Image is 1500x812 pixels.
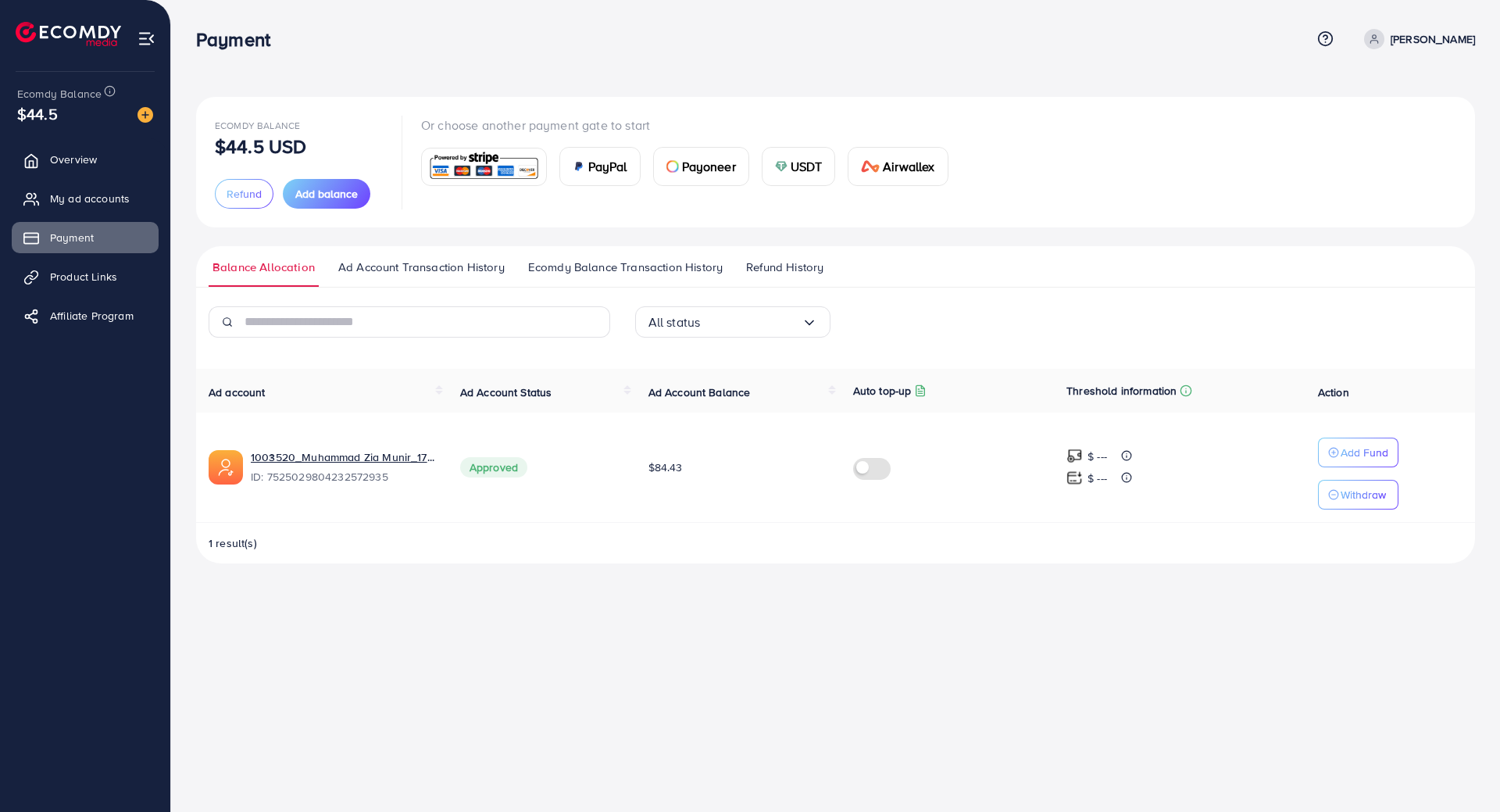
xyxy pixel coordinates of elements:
[460,385,552,400] span: Ad Account Status
[251,449,435,465] a: 1003520_Muhammad Zia Munir_1752057834951
[421,116,961,134] p: Or choose another payment gate to start
[251,449,435,485] div: <span class='underline'>1003520_Muhammad Zia Munir_1752057834951</span></br>7525029804232572935
[16,22,121,46] img: logo
[338,259,505,276] span: Ad Account Transaction History
[50,152,97,167] span: Overview
[1358,29,1475,49] a: [PERSON_NAME]
[295,186,358,202] span: Add balance
[1434,742,1488,800] iframe: Chat
[283,179,370,209] button: Add balance
[12,183,159,214] a: My ad accounts
[588,157,627,176] span: PayPal
[1341,443,1388,462] p: Add Fund
[12,261,159,292] a: Product Links
[1391,30,1475,48] p: [PERSON_NAME]
[1087,469,1107,488] p: $ ---
[12,144,159,175] a: Overview
[700,310,801,334] input: Search for option
[12,300,159,331] a: Affiliate Program
[137,30,155,48] img: menu
[1066,448,1083,464] img: top-up amount
[861,160,880,173] img: card
[666,160,679,173] img: card
[215,119,300,132] span: Ecomdy Balance
[421,148,547,186] a: card
[50,269,117,284] span: Product Links
[883,157,934,176] span: Airwallex
[1318,438,1398,467] button: Add Fund
[791,157,823,176] span: USDT
[775,160,787,173] img: card
[17,86,102,102] span: Ecomdy Balance
[648,460,683,475] span: $84.43
[227,186,262,202] span: Refund
[215,137,306,156] p: $44.5 USD
[528,259,723,276] span: Ecomdy Balance Transaction History
[1318,385,1349,400] span: Action
[762,147,836,186] a: cardUSDT
[559,147,641,186] a: cardPayPal
[1066,470,1083,486] img: top-up amount
[196,28,283,51] h3: Payment
[50,191,130,206] span: My ad accounts
[746,259,823,276] span: Refund History
[635,306,830,338] div: Search for option
[427,150,541,184] img: card
[215,179,273,209] button: Refund
[50,308,134,324] span: Affiliate Program
[251,469,435,485] span: ID: 7525029804232572935
[137,107,153,123] img: image
[573,160,585,173] img: card
[17,102,58,125] span: $44.5
[209,450,243,485] img: ic-ads-acc.e4c84228.svg
[209,535,257,551] span: 1 result(s)
[648,310,701,334] span: All status
[648,385,751,400] span: Ad Account Balance
[1066,381,1177,400] p: Threshold information
[50,230,94,245] span: Payment
[682,157,736,176] span: Payoneer
[848,147,948,186] a: cardAirwallex
[1318,480,1398,510] button: Withdraw
[460,457,527,478] span: Approved
[12,222,159,253] a: Payment
[1341,485,1386,504] p: Withdraw
[1087,447,1107,466] p: $ ---
[212,259,315,276] span: Balance Allocation
[853,381,912,400] p: Auto top-up
[209,385,266,400] span: Ad account
[653,147,749,186] a: cardPayoneer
